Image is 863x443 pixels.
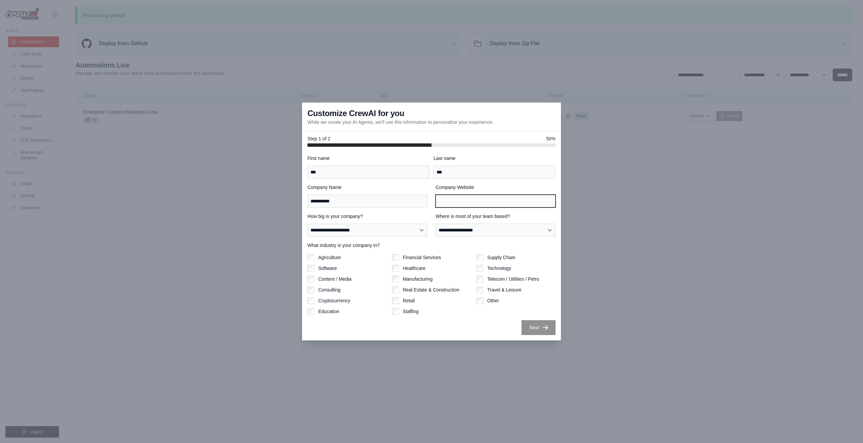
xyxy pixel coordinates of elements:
p: While we create your AI Agents, we'll use this information to personalize your experience. [307,119,494,126]
button: Next [522,320,556,335]
label: Agriculture [318,254,341,261]
label: Company Name [307,184,427,191]
label: Last name [434,155,556,162]
label: Technology [487,265,511,272]
label: Cryptocurrency [318,297,350,304]
label: What industry is your company in? [307,242,556,249]
h3: Customize CrewAI for you [307,108,404,119]
label: How big is your company? [307,213,427,220]
label: Where is most of your team based? [436,213,556,220]
label: Consulting [318,286,340,293]
label: Content / Media [318,276,352,282]
label: Supply Chain [487,254,515,261]
span: 50% [546,135,556,142]
label: Financial Services [403,254,441,261]
label: First name [307,155,429,162]
label: Software [318,265,337,272]
label: Manufacturing [403,276,433,282]
label: Education [318,308,339,315]
label: Healthcare [403,265,426,272]
span: Step 1 of 2 [307,135,330,142]
label: Staffing [403,308,419,315]
label: Real Estate & Construction [403,286,459,293]
label: Travel & Leisure [487,286,521,293]
label: Retail [403,297,415,304]
label: Company Website [436,184,556,191]
label: Other [487,297,499,304]
label: Telecom / Utilities / Petro [487,276,539,282]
